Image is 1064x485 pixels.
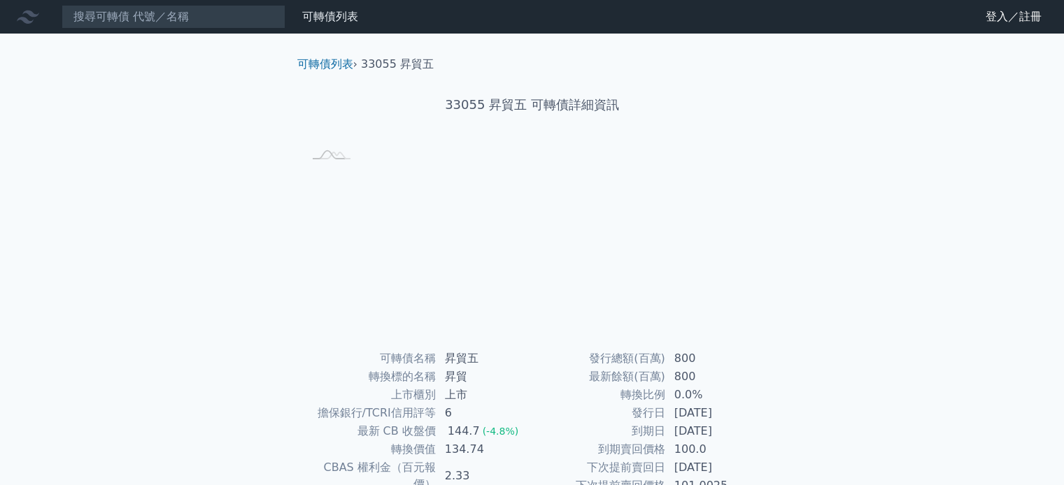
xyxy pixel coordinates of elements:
[437,349,532,368] td: 昇貿五
[286,95,779,115] h1: 33055 昇貿五 可轉債詳細資訊
[532,349,666,368] td: 發行總額(百萬)
[994,418,1064,485] iframe: Chat Widget
[437,440,532,458] td: 134.74
[297,57,353,71] a: 可轉債列表
[361,56,434,73] li: 33055 昇貿五
[303,349,437,368] td: 可轉債名稱
[437,368,532,386] td: 昇貿
[532,368,666,386] td: 最新餘額(百萬)
[302,10,358,23] a: 可轉債列表
[666,440,762,458] td: 100.0
[666,368,762,386] td: 800
[483,426,519,437] span: (-4.8%)
[974,6,1053,28] a: 登入／註冊
[437,386,532,404] td: 上市
[297,56,357,73] li: ›
[532,458,666,477] td: 下次提前賣回日
[666,404,762,422] td: [DATE]
[666,458,762,477] td: [DATE]
[303,422,437,440] td: 最新 CB 收盤價
[666,349,762,368] td: 800
[62,5,285,29] input: 搜尋可轉債 代號／名稱
[666,386,762,404] td: 0.0%
[437,404,532,422] td: 6
[303,386,437,404] td: 上市櫃別
[532,440,666,458] td: 到期賣回價格
[532,386,666,404] td: 轉換比例
[532,404,666,422] td: 發行日
[303,404,437,422] td: 擔保銀行/TCRI信用評等
[532,422,666,440] td: 到期日
[303,368,437,386] td: 轉換標的名稱
[303,440,437,458] td: 轉換價值
[666,422,762,440] td: [DATE]
[445,423,483,440] div: 144.7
